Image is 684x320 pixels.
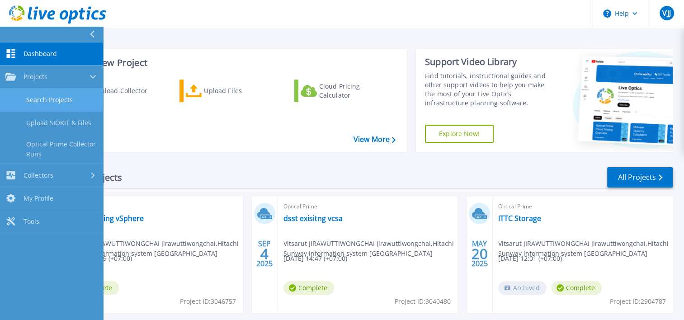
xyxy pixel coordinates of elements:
span: Project ID: 2904787 [610,296,666,306]
a: ITTC Storage [498,214,541,223]
span: Vitsarut JIRAWUTTIWONGCHAI Jirawuttiwongchai , Hitachi Sunway information system [GEOGRAPHIC_DATA] [498,239,673,259]
div: Cloud Pricing Calculator [319,82,392,100]
a: View More [354,135,396,144]
span: Archived [498,281,547,295]
span: Tools [24,217,39,226]
span: Optical Prime [283,202,453,212]
a: All Projects [607,167,673,188]
span: Dashboard [24,50,57,58]
span: Project ID: 3046757 [180,296,236,306]
a: DSST Existing vSphere [68,214,144,223]
span: Complete [283,281,334,295]
a: Upload Files [179,80,280,102]
div: Download Collector [87,82,160,100]
div: MAY 2025 [471,237,488,270]
a: Cloud Pricing Calculator [294,80,395,102]
span: Project ID: 3040480 [395,296,451,306]
span: VJJ [662,9,670,17]
span: 4 [260,250,269,258]
div: Find tutorials, instructional guides and other support videos to help you make the most of your L... [425,71,554,108]
span: Collectors [24,171,53,179]
span: Vitsarut JIRAWUTTIWONGCHAI Jirawuttiwongchai , Hitachi Sunway information system [GEOGRAPHIC_DATA] [283,239,458,259]
span: [DATE] 12:01 (+07:00) [498,254,562,264]
a: dsst exisitng vcsa [283,214,343,223]
span: Optical Prime [498,202,667,212]
span: Optical Prime [68,202,237,212]
a: Download Collector [64,80,165,102]
span: My Profile [24,194,53,202]
span: 20 [472,250,488,258]
div: Support Video Library [425,56,554,68]
a: Explore Now! [425,125,494,143]
span: Complete [551,281,602,295]
div: SEP 2025 [256,237,273,270]
span: Projects [24,73,47,81]
span: [DATE] 14:47 (+07:00) [283,254,347,264]
div: Upload Files [204,82,276,100]
h3: Start a New Project [64,58,395,68]
span: Vitsarut JIRAWUTTIWONGCHAI Jirawuttiwongchai , Hitachi Sunway information system [GEOGRAPHIC_DATA] [68,239,243,259]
